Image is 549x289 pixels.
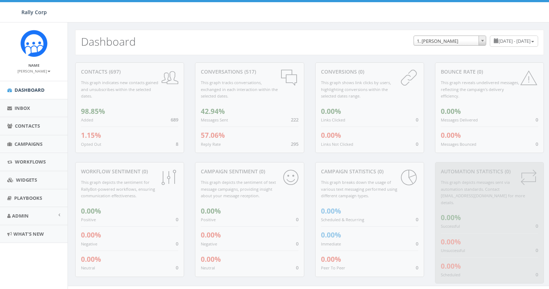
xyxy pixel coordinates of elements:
[201,255,221,264] span: 0.00%
[536,247,538,253] span: 0
[81,80,158,99] small: This graph indicates new contacts gained and unsubscribes within the selected dates.
[15,141,42,147] span: Campaigns
[17,67,50,74] a: [PERSON_NAME]
[201,68,298,75] div: conversations
[201,168,298,175] div: Campaign Sentiment
[441,248,465,253] small: Unsuccessful
[321,117,345,123] small: Links Clicked
[81,230,101,240] span: 0.00%
[441,168,538,175] div: Automation Statistics
[321,206,341,216] span: 0.00%
[201,107,225,116] span: 42.94%
[321,230,341,240] span: 0.00%
[15,87,45,93] span: Dashboard
[321,107,341,116] span: 0.00%
[201,179,276,198] small: This graph depicts the sentiment of text message campaigns, providing insight about your message ...
[536,141,538,147] span: 0
[321,68,418,75] div: conversions
[81,168,178,175] div: Workflow Sentiment
[15,105,30,111] span: Inbox
[441,117,478,123] small: Messages Delivered
[201,141,221,147] small: Reply Rate
[201,80,278,99] small: This graph tracks conversations, exchanged in each interaction within the selected dates.
[81,107,105,116] span: 98.85%
[321,179,397,198] small: This graph breaks down the usage of various text messaging performed using different campaign types.
[441,68,538,75] div: Bounce Rate
[296,240,298,247] span: 0
[81,241,97,247] small: Negative
[291,116,298,123] span: 222
[291,141,298,147] span: 295
[536,271,538,278] span: 0
[107,68,121,75] span: (697)
[321,131,341,140] span: 0.00%
[176,264,178,271] span: 0
[81,255,101,264] span: 0.00%
[201,265,215,271] small: Neutral
[536,223,538,229] span: 0
[499,38,530,44] span: [DATE] - [DATE]
[441,213,461,222] span: 0.00%
[376,168,383,175] span: (0)
[13,231,44,237] span: What's New
[171,116,178,123] span: 689
[81,36,136,48] h2: Dashboard
[321,168,418,175] div: Campaign Statistics
[296,216,298,223] span: 0
[416,216,418,223] span: 0
[81,141,101,147] small: Opted Out
[81,217,96,222] small: Positive
[296,264,298,271] span: 0
[441,141,476,147] small: Messages Bounced
[441,261,461,271] span: 0.00%
[28,63,40,68] small: Name
[321,241,341,247] small: Immediate
[441,223,460,229] small: Successful
[176,141,178,147] span: 8
[441,131,461,140] span: 0.00%
[20,30,48,57] img: Icon_1.png
[416,264,418,271] span: 0
[416,240,418,247] span: 0
[81,265,95,271] small: Neutral
[441,80,519,99] small: This graph reveals undelivered messages, reflecting the campaign's delivery efficiency.
[81,117,93,123] small: Added
[321,265,345,271] small: Peer To Peer
[201,217,216,222] small: Positive
[201,206,221,216] span: 0.00%
[176,216,178,223] span: 0
[476,68,483,75] span: (0)
[441,272,460,277] small: Scheduled
[16,177,37,183] span: Widgets
[441,237,461,247] span: 0.00%
[321,80,391,99] small: This graph shows link clicks by users, highlighting conversions within the selected dates range.
[441,179,525,205] small: This graph depicts messages sent via automation standards. Contact [EMAIL_ADDRESS][DOMAIN_NAME] f...
[441,107,461,116] span: 0.00%
[503,168,511,175] span: (0)
[12,212,29,219] span: Admin
[201,230,221,240] span: 0.00%
[141,168,148,175] span: (0)
[321,141,353,147] small: Links Not Clicked
[201,117,228,123] small: Messages Sent
[81,206,101,216] span: 0.00%
[176,240,178,247] span: 0
[243,68,256,75] span: (517)
[258,168,265,175] span: (0)
[201,131,225,140] span: 57.06%
[321,217,364,222] small: Scheduled & Recurring
[81,131,101,140] span: 1.15%
[416,116,418,123] span: 0
[416,141,418,147] span: 0
[81,68,178,75] div: contacts
[15,123,40,129] span: Contacts
[21,9,47,16] span: Rally Corp
[321,255,341,264] span: 0.00%
[81,179,155,198] small: This graph depicts the sentiment for RallyBot-powered workflows, ensuring communication effective...
[15,158,46,165] span: Workflows
[414,36,486,46] span: 1. James Martin
[201,241,217,247] small: Negative
[357,68,364,75] span: (0)
[536,116,538,123] span: 0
